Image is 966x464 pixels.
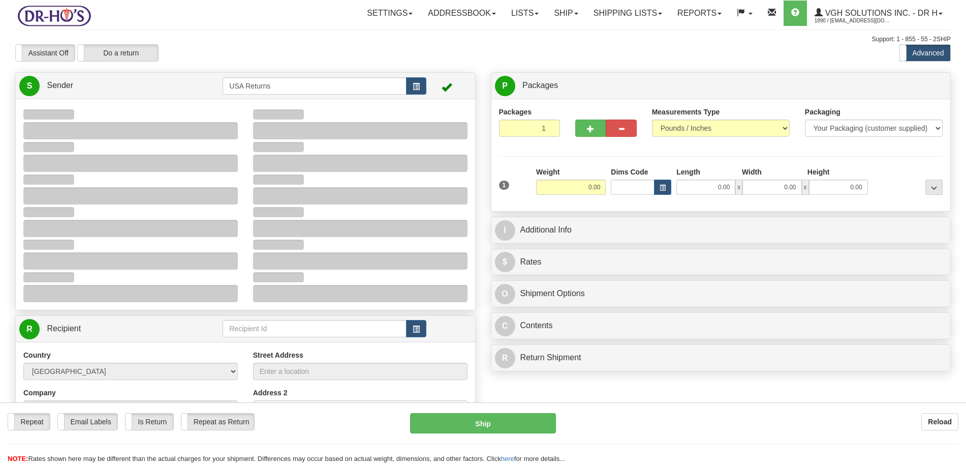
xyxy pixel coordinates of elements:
label: Email Labels [58,414,117,430]
label: Measurements Type [652,107,720,117]
label: Weight [536,167,559,177]
label: Assistant Off [16,45,75,61]
label: Advanced [900,45,950,61]
label: Height [807,167,830,177]
a: S Sender [19,75,223,96]
span: VGH Solutions Inc. - Dr H [823,9,938,17]
div: ... [925,180,943,195]
label: Country [23,350,51,360]
button: Reload [921,413,958,430]
span: P [495,76,515,96]
span: C [495,316,515,336]
label: Length [676,167,700,177]
span: I [495,220,515,241]
label: Dims Code [611,167,648,177]
label: Address 2 [253,388,288,398]
span: x [802,180,809,195]
label: Width [742,167,762,177]
button: Ship [410,413,556,433]
a: IAdditional Info [495,220,947,241]
label: Is Return [126,414,173,430]
label: Packaging [805,107,840,117]
b: Reload [928,418,952,426]
a: OShipment Options [495,283,947,304]
span: 1890 / [EMAIL_ADDRESS][DOMAIN_NAME] [815,16,891,26]
label: Repeat [8,414,50,430]
span: S [19,76,40,96]
label: Company [23,388,56,398]
a: VGH Solutions Inc. - Dr H 1890 / [EMAIL_ADDRESS][DOMAIN_NAME] [807,1,950,26]
a: here [501,455,514,462]
a: R Recipient [19,318,200,339]
label: Street Address [253,350,303,360]
span: x [735,180,742,195]
a: Ship [546,1,585,26]
span: Packages [522,81,558,90]
span: O [495,284,515,304]
span: 1 [499,181,510,190]
img: logo1890.jpg [15,3,93,28]
label: Packages [499,107,532,117]
a: Lists [504,1,546,26]
a: Settings [359,1,420,26]
input: Recipient Id [223,320,406,337]
a: Shipping lists [586,1,670,26]
span: R [495,348,515,368]
a: Reports [670,1,729,26]
a: RReturn Shipment [495,347,947,368]
span: NOTE: [8,455,28,462]
span: R [19,319,40,339]
label: Repeat as Return [181,414,254,430]
span: Recipient [47,324,81,333]
span: $ [495,252,515,272]
span: Sender [47,81,73,90]
a: P Packages [495,75,947,96]
a: Addressbook [420,1,504,26]
a: $Rates [495,252,947,273]
a: CContents [495,315,947,336]
div: Support: 1 - 855 - 55 - 2SHIP [15,35,951,44]
input: Enter a location [253,363,468,380]
label: Do a return [78,45,158,61]
input: Sender Id [223,77,406,95]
